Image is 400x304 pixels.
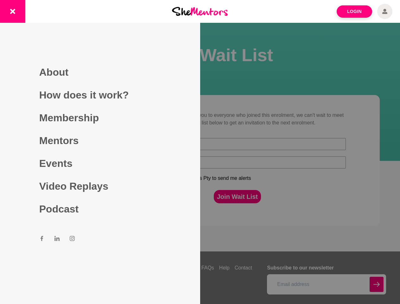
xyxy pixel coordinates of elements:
img: She Mentors Logo [172,7,228,16]
a: How does it work? [39,84,161,106]
a: About [39,61,161,84]
a: Events [39,152,161,175]
a: Login [337,5,372,18]
a: Video Replays [39,175,161,198]
a: Membership [39,106,161,129]
a: Mentors [39,129,161,152]
a: LinkedIn [54,236,60,243]
a: Podcast [39,198,161,220]
a: Facebook [39,236,44,243]
a: Instagram [70,236,75,243]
